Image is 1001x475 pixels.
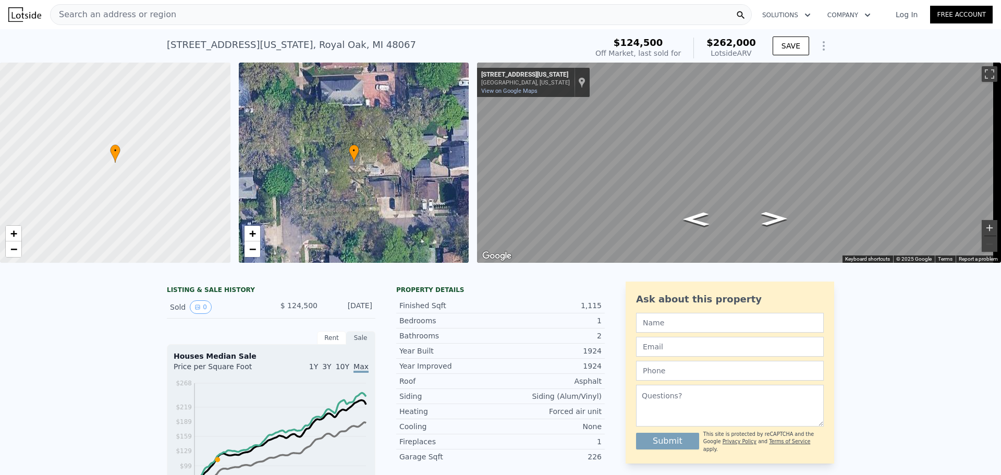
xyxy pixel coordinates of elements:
div: Fireplaces [399,436,500,447]
div: Year Improved [399,361,500,371]
img: Lotside [8,7,41,22]
a: Zoom out [245,241,260,257]
div: 1924 [500,346,602,356]
div: Cooling [399,421,500,432]
button: Zoom out [982,236,997,252]
span: + [10,227,17,240]
div: Sale [346,331,375,345]
span: + [249,227,255,240]
div: Price per Square Foot [174,361,271,378]
div: Asphalt [500,376,602,386]
div: Rent [317,331,346,345]
path: Go South, Virginia Ave [750,209,799,229]
tspan: $268 [176,380,192,387]
div: Map [477,63,1001,263]
a: View on Google Maps [481,88,538,94]
span: 3Y [322,362,331,371]
a: Log In [883,9,930,20]
div: Ask about this property [636,292,824,307]
div: Garage Sqft [399,452,500,462]
span: © 2025 Google [896,256,932,262]
div: Heating [399,406,500,417]
div: 2 [500,331,602,341]
div: 226 [500,452,602,462]
span: − [249,242,255,255]
span: • [110,146,120,155]
button: Keyboard shortcuts [845,255,890,263]
tspan: $219 [176,404,192,411]
span: 1Y [309,362,318,371]
a: Zoom out [6,241,21,257]
div: [DATE] [326,300,372,314]
div: Bathrooms [399,331,500,341]
button: Zoom in [982,220,997,236]
tspan: $129 [176,447,192,455]
span: $124,500 [614,37,663,48]
div: [STREET_ADDRESS][US_STATE] , Royal Oak , MI 48067 [167,38,416,52]
input: Name [636,313,824,333]
div: Finished Sqft [399,300,500,311]
button: Solutions [754,6,819,25]
div: 1 [500,436,602,447]
div: [STREET_ADDRESS][US_STATE] [481,71,570,79]
button: Toggle fullscreen view [982,66,997,82]
div: Bedrooms [399,315,500,326]
button: Company [819,6,879,25]
button: Submit [636,433,699,449]
div: 1 [500,315,602,326]
tspan: $189 [176,418,192,425]
span: $ 124,500 [280,301,318,310]
input: Email [636,337,824,357]
span: • [349,146,359,155]
img: Google [480,249,514,263]
a: Free Account [930,6,993,23]
div: Forced air unit [500,406,602,417]
span: Max [353,362,369,373]
a: Zoom in [6,226,21,241]
div: This site is protected by reCAPTCHA and the Google and apply. [703,431,824,453]
a: Report a problem [959,256,998,262]
a: Zoom in [245,226,260,241]
a: Open this area in Google Maps (opens a new window) [480,249,514,263]
div: Sold [170,300,263,314]
div: None [500,421,602,432]
button: SAVE [773,36,809,55]
a: Privacy Policy [723,439,756,444]
input: Phone [636,361,824,381]
a: Terms of Service [769,439,810,444]
span: 10Y [336,362,349,371]
div: Lotside ARV [706,48,756,58]
div: 1,115 [500,300,602,311]
div: Street View [477,63,1001,263]
path: Go North, Virginia Ave [672,209,720,229]
div: Houses Median Sale [174,351,369,361]
div: • [110,144,120,163]
tspan: $99 [180,462,192,470]
div: Siding [399,391,500,401]
span: − [10,242,17,255]
button: Show Options [813,35,834,56]
tspan: $159 [176,433,192,440]
span: Search an address or region [51,8,176,21]
a: Show location on map [578,77,585,88]
span: $262,000 [706,37,756,48]
div: [GEOGRAPHIC_DATA], [US_STATE] [481,79,570,86]
a: Terms (opens in new tab) [938,256,953,262]
div: 1924 [500,361,602,371]
div: LISTING & SALE HISTORY [167,286,375,296]
div: Property details [396,286,605,294]
div: Siding (Alum/Vinyl) [500,391,602,401]
div: Roof [399,376,500,386]
div: Off Market, last sold for [595,48,681,58]
div: • [349,144,359,163]
button: View historical data [190,300,212,314]
div: Year Built [399,346,500,356]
